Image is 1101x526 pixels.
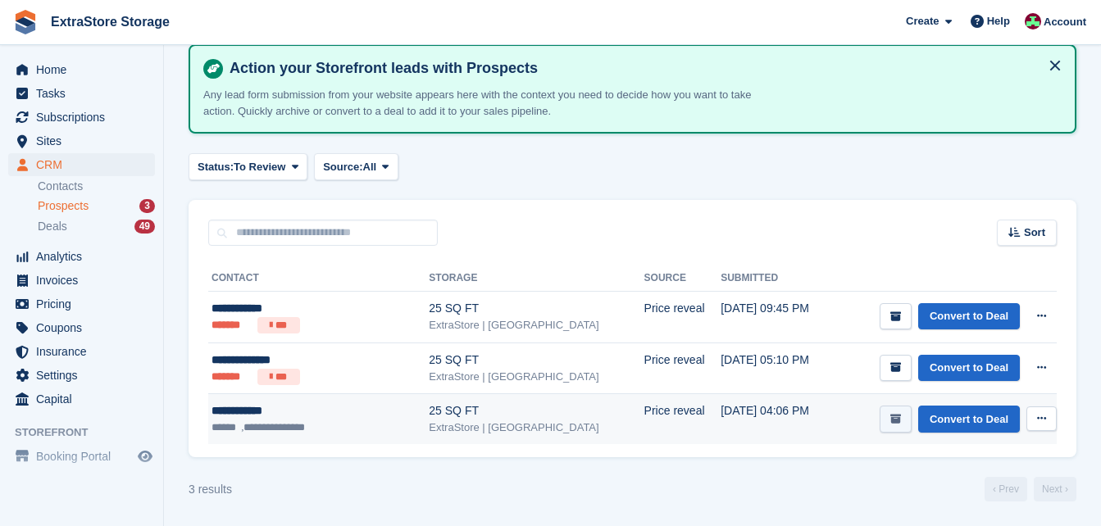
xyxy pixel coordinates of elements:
[8,106,155,129] a: menu
[644,292,721,343] td: Price reveal
[8,153,155,176] a: menu
[8,388,155,410] a: menu
[36,82,134,105] span: Tasks
[36,445,134,468] span: Booking Portal
[1024,224,1045,241] span: Sort
[36,292,134,315] span: Pricing
[8,269,155,292] a: menu
[721,342,833,394] td: [DATE] 05:10 PM
[44,8,176,35] a: ExtraStore Storage
[234,159,285,175] span: To Review
[8,316,155,339] a: menu
[8,364,155,387] a: menu
[8,445,155,468] a: menu
[223,59,1062,78] h4: Action your Storefront leads with Prospects
[8,129,155,152] a: menu
[1034,477,1076,501] a: Next
[644,265,721,292] th: Source
[906,13,939,29] span: Create
[15,424,163,441] span: Storefront
[189,481,232,498] div: 3 results
[429,419,644,436] div: ExtraStore | [GEOGRAPHIC_DATA]
[987,13,1010,29] span: Help
[314,153,398,180] button: Source: All
[429,265,644,292] th: Storage
[918,406,1020,433] a: Convert to Deal
[36,340,134,363] span: Insurance
[135,447,155,466] a: Preview store
[429,402,644,419] div: 25 SQ FT
[38,197,155,215] a: Prospects 3
[8,245,155,268] a: menu
[189,153,307,180] button: Status: To Review
[644,342,721,394] td: Price reveal
[918,303,1020,330] a: Convert to Deal
[429,300,644,317] div: 25 SQ FT
[198,159,234,175] span: Status:
[721,265,833,292] th: Submitted
[8,292,155,315] a: menu
[721,394,833,445] td: [DATE] 04:06 PM
[721,292,833,343] td: [DATE] 09:45 PM
[8,58,155,81] a: menu
[323,159,362,175] span: Source:
[38,219,67,234] span: Deals
[981,477,1080,501] nav: Page
[429,351,644,369] div: 25 SQ FT
[36,245,134,268] span: Analytics
[644,394,721,445] td: Price reveal
[36,129,134,152] span: Sites
[429,369,644,385] div: ExtraStore | [GEOGRAPHIC_DATA]
[36,153,134,176] span: CRM
[985,477,1027,501] a: Previous
[139,199,155,213] div: 3
[38,218,155,235] a: Deals 49
[918,355,1020,382] a: Convert to Deal
[36,106,134,129] span: Subscriptions
[203,87,777,119] p: Any lead form submission from your website appears here with the context you need to decide how y...
[363,159,377,175] span: All
[134,220,155,234] div: 49
[13,10,38,34] img: stora-icon-8386f47178a22dfd0bd8f6a31ec36ba5ce8667c1dd55bd0f319d3a0aa187defe.svg
[38,198,89,214] span: Prospects
[429,317,644,333] div: ExtraStore | [GEOGRAPHIC_DATA]
[1044,14,1086,30] span: Account
[8,340,155,363] a: menu
[36,58,134,81] span: Home
[1025,13,1041,29] img: Chelsea Parker
[8,82,155,105] a: menu
[208,265,429,292] th: Contact
[36,364,134,387] span: Settings
[36,316,134,339] span: Coupons
[38,179,155,194] a: Contacts
[36,388,134,410] span: Capital
[36,269,134,292] span: Invoices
